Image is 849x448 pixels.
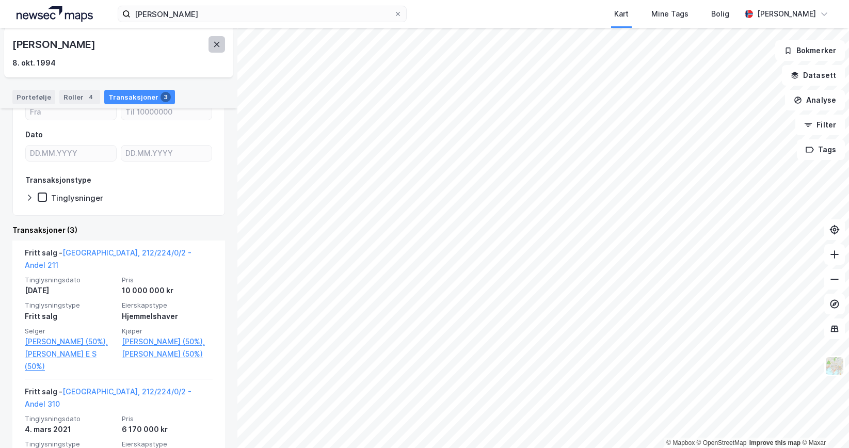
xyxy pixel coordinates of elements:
[25,301,116,310] span: Tinglysningstype
[122,276,213,284] span: Pris
[797,398,849,448] iframe: Chat Widget
[122,335,213,348] a: [PERSON_NAME] (50%),
[25,348,116,373] a: [PERSON_NAME] E S (50%)
[131,6,394,22] input: Søk på adresse, matrikkel, gårdeiere, leietakere eller personer
[749,439,800,446] a: Improve this map
[666,439,695,446] a: Mapbox
[25,414,116,423] span: Tinglysningsdato
[825,356,844,376] img: Z
[25,284,116,297] div: [DATE]
[122,284,213,297] div: 10 000 000 kr
[122,348,213,360] a: [PERSON_NAME] (50%)
[12,36,97,53] div: [PERSON_NAME]
[86,92,96,102] div: 4
[122,327,213,335] span: Kjøper
[104,90,175,104] div: Transaksjoner
[651,8,688,20] div: Mine Tags
[121,146,212,161] input: DD.MM.YYYY
[25,174,91,186] div: Transaksjonstype
[12,90,55,104] div: Portefølje
[775,40,845,61] button: Bokmerker
[122,414,213,423] span: Pris
[25,327,116,335] span: Selger
[26,146,116,161] input: DD.MM.YYYY
[785,90,845,110] button: Analyse
[25,310,116,323] div: Fritt salg
[757,8,816,20] div: [PERSON_NAME]
[782,65,845,86] button: Datasett
[122,423,213,436] div: 6 170 000 kr
[25,387,191,408] a: [GEOGRAPHIC_DATA], 212/224/0/2 - Andel 310
[122,310,213,323] div: Hjemmelshaver
[25,248,191,269] a: [GEOGRAPHIC_DATA], 212/224/0/2 - Andel 211
[51,193,103,203] div: Tinglysninger
[25,129,43,141] div: Dato
[121,104,212,120] input: Til 10000000
[59,90,100,104] div: Roller
[795,115,845,135] button: Filter
[122,301,213,310] span: Eierskapstype
[161,92,171,102] div: 3
[17,6,93,22] img: logo.a4113a55bc3d86da70a041830d287a7e.svg
[12,224,225,236] div: Transaksjoner (3)
[26,104,116,120] input: Fra
[614,8,629,20] div: Kart
[25,276,116,284] span: Tinglysningsdato
[25,247,213,276] div: Fritt salg -
[697,439,747,446] a: OpenStreetMap
[25,335,116,348] a: [PERSON_NAME] (50%),
[711,8,729,20] div: Bolig
[12,57,56,69] div: 8. okt. 1994
[797,139,845,160] button: Tags
[25,386,213,414] div: Fritt salg -
[25,423,116,436] div: 4. mars 2021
